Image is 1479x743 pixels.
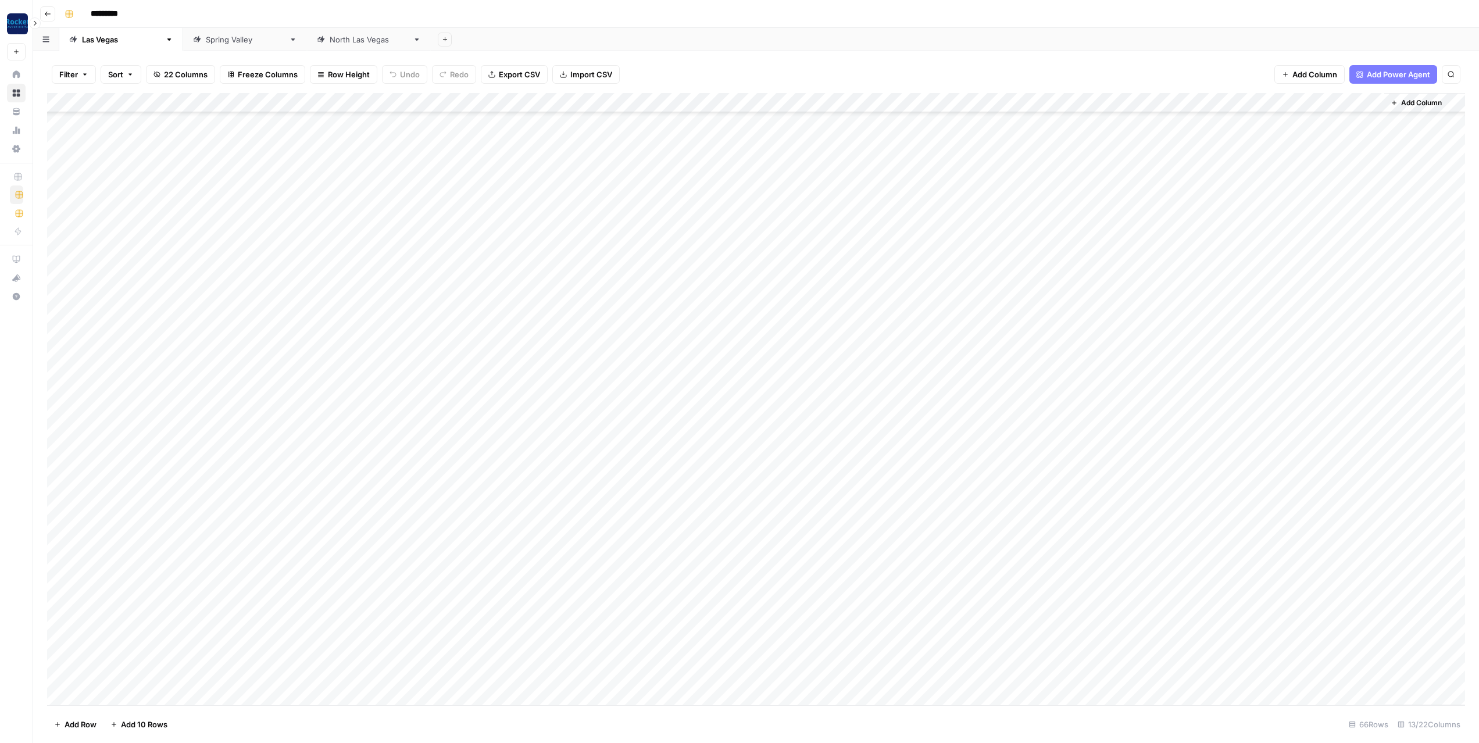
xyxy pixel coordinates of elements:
button: Sort [101,65,141,84]
span: 22 Columns [164,69,208,80]
a: Usage [7,121,26,140]
div: 66 Rows [1344,715,1393,734]
button: Add Column [1386,95,1446,110]
span: Import CSV [570,69,612,80]
button: Undo [382,65,427,84]
button: Freeze Columns [220,65,305,84]
button: Workspace: Rocket Pilots [7,9,26,38]
span: Filter [59,69,78,80]
span: Row Height [328,69,370,80]
div: [GEOGRAPHIC_DATA] [82,34,160,45]
span: Add Power Agent [1367,69,1430,80]
button: Export CSV [481,65,548,84]
span: Freeze Columns [238,69,298,80]
button: Import CSV [552,65,620,84]
button: What's new? [7,269,26,287]
button: Row Height [310,65,377,84]
a: Settings [7,140,26,158]
span: Export CSV [499,69,540,80]
button: Add Power Agent [1349,65,1437,84]
a: [GEOGRAPHIC_DATA] [183,28,307,51]
a: AirOps Academy [7,250,26,269]
span: Add Row [65,719,97,730]
button: 22 Columns [146,65,215,84]
div: [GEOGRAPHIC_DATA] [206,34,284,45]
a: Your Data [7,102,26,121]
img: Rocket Pilots Logo [7,13,28,34]
a: [GEOGRAPHIC_DATA] [307,28,431,51]
div: What's new? [8,269,25,287]
div: [GEOGRAPHIC_DATA] [330,34,408,45]
button: Help + Support [7,287,26,306]
button: Add 10 Rows [103,715,174,734]
button: Filter [52,65,96,84]
span: Redo [450,69,469,80]
a: Browse [7,84,26,102]
button: Add Row [47,715,103,734]
span: Add 10 Rows [121,719,167,730]
div: 13/22 Columns [1393,715,1465,734]
a: [GEOGRAPHIC_DATA] [59,28,183,51]
span: Sort [108,69,123,80]
a: Home [7,65,26,84]
span: Add Column [1401,98,1442,108]
span: Undo [400,69,420,80]
button: Add Column [1274,65,1345,84]
span: Add Column [1292,69,1337,80]
button: Redo [432,65,476,84]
